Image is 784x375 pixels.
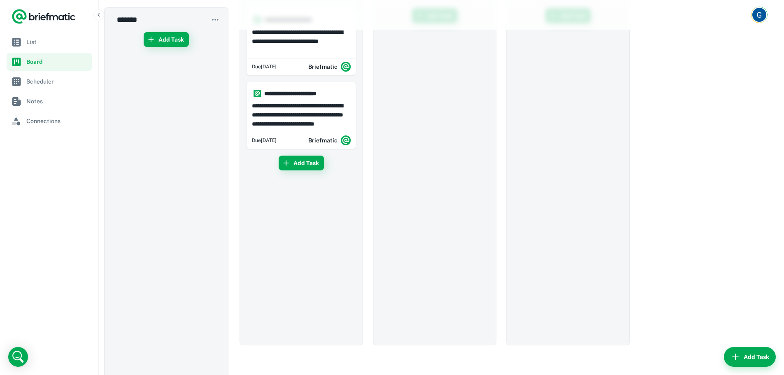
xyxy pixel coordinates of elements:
img: Giovanni Mancuso [752,8,766,22]
span: List [26,37,88,47]
a: Logo [12,8,76,25]
button: Add Task [279,156,324,170]
span: Connections [26,116,88,126]
a: Board [7,53,92,71]
span: Scheduler [26,77,88,86]
div: Open Intercom Messenger [8,347,28,367]
span: Board [26,57,88,66]
a: Scheduler [7,72,92,91]
a: List [7,33,92,51]
button: Add Task [724,347,776,367]
a: Notes [7,92,92,110]
button: Account button [751,7,768,23]
span: Notes [26,97,88,106]
a: Connections [7,112,92,130]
